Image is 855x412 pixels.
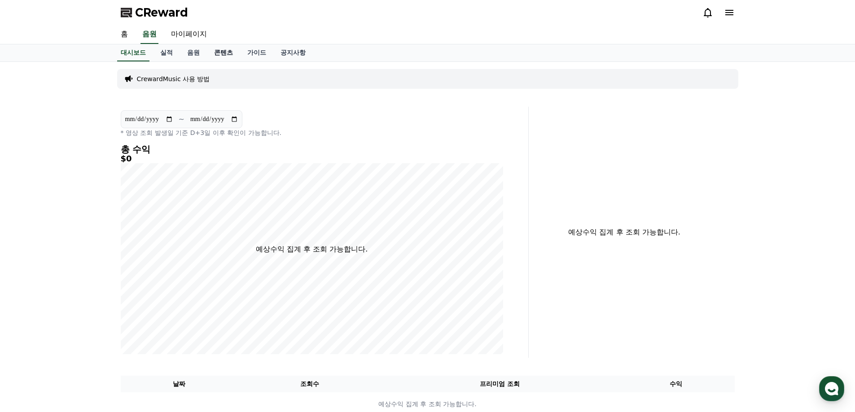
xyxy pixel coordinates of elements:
[59,284,116,307] a: 대화
[382,376,618,392] th: 프리미엄 조회
[121,154,503,163] h5: $0
[117,44,149,61] a: 대시보드
[536,227,713,238] p: 예상수익 집계 후 조회 가능합니다.
[273,44,313,61] a: 공지사항
[135,5,188,20] span: CReward
[207,44,240,61] a: 콘텐츠
[180,44,207,61] a: 음원
[237,376,381,392] th: 조회수
[240,44,273,61] a: 가이드
[139,298,149,305] span: 설정
[121,376,238,392] th: 날짜
[137,74,210,83] a: CrewardMusic 사용 방법
[116,284,172,307] a: 설정
[140,25,158,44] a: 음원
[121,144,503,154] h4: 총 수익
[179,114,184,125] p: ~
[121,5,188,20] a: CReward
[82,298,93,305] span: 대화
[121,128,503,137] p: * 영상 조회 발생일 기준 D+3일 이후 확인이 가능합니다.
[164,25,214,44] a: 마이페이지
[28,298,34,305] span: 홈
[256,244,368,255] p: 예상수익 집계 후 조회 가능합니다.
[114,25,135,44] a: 홈
[3,284,59,307] a: 홈
[618,376,735,392] th: 수익
[153,44,180,61] a: 실적
[121,399,734,409] p: 예상수익 집계 후 조회 가능합니다.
